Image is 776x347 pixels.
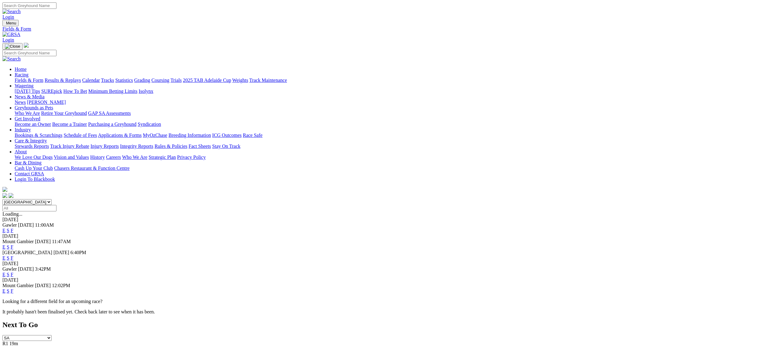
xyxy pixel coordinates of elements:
span: Loading... [2,211,22,217]
a: Schedule of Fees [63,133,97,138]
a: Weights [232,78,248,83]
img: Close [5,44,20,49]
div: Greyhounds as Pets [15,111,774,116]
div: Racing [15,78,774,83]
a: Race Safe [243,133,262,138]
img: Search [2,9,21,14]
a: Track Maintenance [249,78,287,83]
span: Mount Gambier [2,283,34,288]
a: E [2,288,5,294]
div: Wagering [15,89,774,94]
a: S [7,244,9,250]
a: Grading [134,78,150,83]
a: Fact Sheets [189,144,211,149]
div: [DATE] [2,261,774,266]
a: Get Involved [15,116,40,121]
a: Become a Trainer [52,122,87,127]
span: 19m [9,341,18,346]
img: twitter.svg [9,193,13,198]
a: Injury Reports [90,144,119,149]
a: E [2,255,5,261]
a: Home [15,67,27,72]
a: Care & Integrity [15,138,47,143]
a: Greyhounds as Pets [15,105,53,110]
a: Syndication [138,122,161,127]
a: E [2,228,5,233]
a: F [11,228,13,233]
a: SUREpick [41,89,62,94]
a: About [15,149,27,154]
span: [DATE] [53,250,69,255]
a: News & Media [15,94,45,99]
input: Search [2,50,56,56]
div: Industry [15,133,774,138]
a: F [11,272,13,277]
a: Chasers Restaurant & Function Centre [54,166,129,171]
a: MyOzChase [143,133,167,138]
a: Bar & Dining [15,160,42,165]
a: Stewards Reports [15,144,49,149]
span: [DATE] [18,266,34,272]
a: News [15,100,26,105]
a: Industry [15,127,31,132]
a: Retire Your Greyhound [41,111,87,116]
div: News & Media [15,100,774,105]
h2: Next To Go [2,321,774,329]
span: 12:02PM [52,283,70,288]
a: Rules & Policies [154,144,187,149]
a: [PERSON_NAME] [27,100,66,105]
div: [DATE] [2,277,774,283]
a: Vision and Values [54,155,89,160]
a: History [90,155,105,160]
a: 2025 TAB Adelaide Cup [183,78,231,83]
a: Results & Replays [45,78,81,83]
a: S [7,288,9,294]
div: Get Involved [15,122,774,127]
a: Fields & Form [15,78,43,83]
span: 11:47AM [52,239,71,244]
a: F [11,244,13,250]
partial: It probably hasn't been finalised yet. Check back later to see when it has been. [2,309,155,314]
img: GRSA [2,32,20,37]
a: Careers [106,155,121,160]
a: Trials [170,78,182,83]
div: Bar & Dining [15,166,774,171]
a: Tracks [101,78,114,83]
a: Coursing [151,78,169,83]
a: Login [2,37,14,42]
a: Integrity Reports [120,144,153,149]
a: We Love Our Dogs [15,155,53,160]
div: Care & Integrity [15,144,774,149]
a: Minimum Betting Limits [88,89,137,94]
a: Stay On Track [212,144,240,149]
button: Toggle navigation [2,20,19,26]
div: [DATE] [2,217,774,222]
span: 11:00AM [35,222,54,228]
a: S [7,255,9,261]
a: F [11,288,13,294]
span: Gawler [2,222,17,228]
a: Purchasing a Greyhound [88,122,136,127]
a: [DATE] Tips [15,89,40,94]
a: Who We Are [122,155,147,160]
a: F [11,255,13,261]
img: Search [2,56,21,62]
a: Login To Blackbook [15,177,55,182]
span: 6:40PM [71,250,86,255]
a: Who We Are [15,111,40,116]
button: Toggle navigation [2,43,23,50]
a: Fields & Form [2,26,774,32]
span: [DATE] [35,239,51,244]
a: Breeding Information [169,133,211,138]
input: Search [2,2,56,9]
span: Gawler [2,266,17,272]
a: GAP SA Assessments [88,111,131,116]
a: How To Bet [63,89,87,94]
a: ICG Outcomes [212,133,241,138]
p: Looking for a different field for an upcoming race? [2,299,774,304]
span: [DATE] [18,222,34,228]
span: Mount Gambier [2,239,34,244]
a: Isolynx [139,89,153,94]
a: E [2,244,5,250]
